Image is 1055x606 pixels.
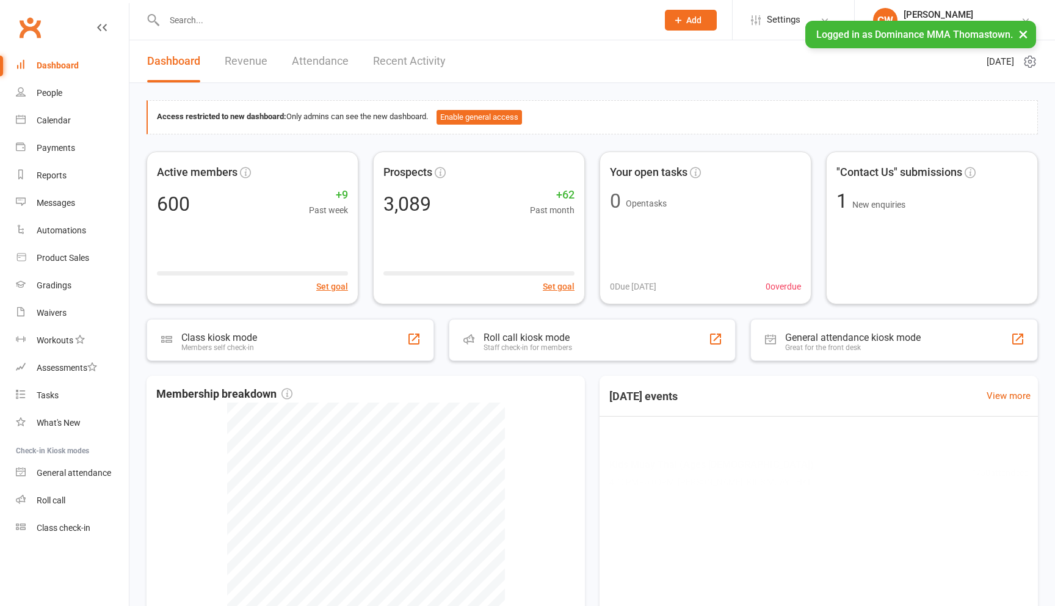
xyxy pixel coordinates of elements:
[316,280,348,293] button: Set goal
[37,418,81,428] div: What's New
[904,9,1021,20] div: [PERSON_NAME]
[904,20,1021,31] div: Dominance MMA Thomastown
[530,203,575,217] span: Past month
[161,12,649,29] input: Search...
[16,244,129,272] a: Product Sales
[16,217,129,244] a: Automations
[181,332,257,343] div: Class kiosk mode
[157,194,190,214] div: 600
[37,495,65,505] div: Roll call
[383,194,431,214] div: 3,089
[16,459,129,487] a: General attendance kiosk mode
[309,186,348,204] span: +9
[16,107,129,134] a: Calendar
[309,203,348,217] span: Past week
[785,332,921,343] div: General attendance kiosk mode
[484,343,572,352] div: Staff check-in for members
[852,200,905,210] span: New enquiries
[610,191,621,211] div: 0
[383,164,432,181] span: Prospects
[147,40,200,82] a: Dashboard
[686,15,702,25] span: Add
[600,385,687,407] h3: [DATE] events
[37,60,79,70] div: Dashboard
[292,40,349,82] a: Attendance
[785,343,921,352] div: Great for the front desk
[225,40,267,82] a: Revenue
[626,199,667,208] span: Open tasks
[16,162,129,189] a: Reports
[15,12,45,43] a: Clubworx
[16,134,129,162] a: Payments
[37,88,62,98] div: People
[437,110,522,125] button: Enable general access
[37,335,73,345] div: Workouts
[37,253,89,263] div: Product Sales
[16,79,129,107] a: People
[37,280,71,290] div: Gradings
[767,6,800,34] span: Settings
[37,308,67,318] div: Waivers
[530,186,575,204] span: +62
[836,189,852,213] span: 1
[37,198,75,208] div: Messages
[610,164,687,181] span: Your open tasks
[16,52,129,79] a: Dashboard
[609,457,814,473] span: Kids Muay Thai (Ages [DEMOGRAPHIC_DATA])
[157,164,237,181] span: Active members
[987,54,1014,69] span: [DATE]
[836,164,962,181] span: "Contact Us" submissions
[16,354,129,382] a: Assessments
[156,385,292,403] span: Membership breakdown
[766,280,801,293] span: 0 overdue
[181,343,257,352] div: Members self check-in
[609,475,814,489] span: 4:10PM - 5:00PM | [PERSON_NAME] | KIDS MUAY THAI
[484,332,572,343] div: Roll call kiosk mode
[543,280,575,293] button: Set goal
[873,8,897,32] div: CW
[37,115,71,125] div: Calendar
[987,389,1031,403] a: View more
[972,466,1028,480] span: 1 / 50 attendees
[373,40,446,82] a: Recent Activity
[665,10,717,31] button: Add
[16,487,129,514] a: Roll call
[37,523,90,533] div: Class check-in
[1012,21,1034,47] button: ×
[37,225,86,235] div: Automations
[16,514,129,542] a: Class kiosk mode
[157,110,1028,125] div: Only admins can see the new dashboard.
[16,189,129,217] a: Messages
[16,327,129,354] a: Workouts
[37,468,111,478] div: General attendance
[16,409,129,437] a: What's New
[37,170,67,180] div: Reports
[610,280,656,293] span: 0 Due [DATE]
[37,143,75,153] div: Payments
[16,382,129,409] a: Tasks
[16,272,129,299] a: Gradings
[816,29,1013,40] span: Logged in as Dominance MMA Thomastown.
[37,390,59,400] div: Tasks
[157,112,286,121] strong: Access restricted to new dashboard:
[37,363,97,373] div: Assessments
[16,299,129,327] a: Waivers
